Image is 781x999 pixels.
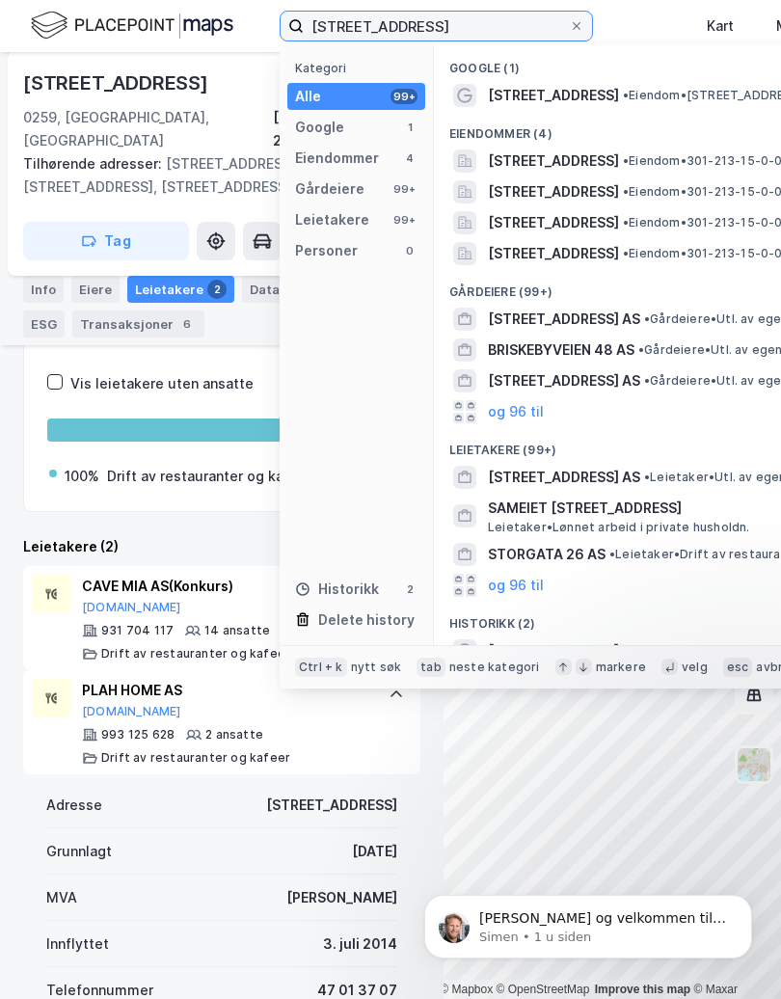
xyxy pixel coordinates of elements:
[46,794,102,817] div: Adresse
[304,12,569,40] input: Søk på adresse, matrikkel, gårdeiere, leietakere eller personer
[497,983,590,996] a: OpenStreetMap
[72,310,204,337] div: Transaksjoner
[107,465,311,488] div: Drift av restauranter og kafeer
[23,222,189,260] button: Tag
[204,623,270,638] div: 14 ansatte
[82,704,181,719] button: [DOMAIN_NAME]
[638,342,644,357] span: •
[318,608,415,632] div: Delete history
[623,88,629,102] span: •
[488,84,619,107] span: [STREET_ADDRESS]
[101,750,290,766] div: Drift av restauranter og kafeer
[488,308,640,331] span: [STREET_ADDRESS] AS
[323,932,397,956] div: 3. juli 2014
[295,61,425,75] div: Kategori
[488,639,619,662] span: [STREET_ADDRESS]
[644,311,650,326] span: •
[440,983,493,996] a: Mapbox
[723,658,753,677] div: esc
[623,153,629,168] span: •
[295,147,379,170] div: Eiendommer
[70,372,254,395] div: Vis leietakere uten ansatte
[295,578,379,601] div: Historikk
[390,212,417,228] div: 99+
[46,840,112,863] div: Grunnlagt
[488,369,640,392] span: [STREET_ADDRESS] AS
[295,177,364,201] div: Gårdeiere
[127,276,234,303] div: Leietakere
[351,660,402,675] div: nytt søk
[417,658,445,677] div: tab
[449,660,540,675] div: neste kategori
[23,310,65,337] div: ESG
[736,746,772,783] img: Z
[623,643,629,658] span: •
[402,581,417,597] div: 2
[352,840,397,863] div: [DATE]
[595,983,690,996] a: Improve this map
[23,155,166,172] span: Tilhørende adresser:
[488,543,606,566] span: STORGATA 26 AS
[395,854,781,989] iframe: Intercom notifications melding
[273,106,420,152] div: [GEOGRAPHIC_DATA], 213/15
[402,150,417,166] div: 4
[682,660,708,675] div: velg
[71,276,120,303] div: Eiere
[286,886,397,909] div: [PERSON_NAME]
[488,180,619,203] span: [STREET_ADDRESS]
[488,338,634,362] span: BRISKEBYVEIEN 48 AS
[295,208,369,231] div: Leietakere
[390,181,417,197] div: 99+
[488,149,619,173] span: [STREET_ADDRESS]
[295,658,347,677] div: Ctrl + k
[390,89,417,104] div: 99+
[488,520,750,535] span: Leietaker • Lønnet arbeid i private husholdn.
[23,276,64,303] div: Info
[177,314,197,334] div: 6
[23,67,212,98] div: [STREET_ADDRESS]
[23,535,420,558] div: Leietakere (2)
[596,660,646,675] div: markere
[82,575,369,598] div: CAVE MIA AS (Konkurs)
[623,215,629,229] span: •
[644,373,650,388] span: •
[707,14,734,38] div: Kart
[242,276,314,303] div: Datasett
[644,470,650,484] span: •
[101,727,175,742] div: 993 125 628
[488,400,544,423] button: og 96 til
[402,120,417,135] div: 1
[295,85,321,108] div: Alle
[82,679,369,702] div: PLAH HOME AS
[101,646,290,661] div: Drift av restauranter og kafeer
[488,211,619,234] span: [STREET_ADDRESS]
[295,116,344,139] div: Google
[207,280,227,299] div: 2
[623,246,629,260] span: •
[65,465,99,488] div: 100%
[23,152,405,199] div: [STREET_ADDRESS], [STREET_ADDRESS], [STREET_ADDRESS]
[23,106,273,152] div: 0259, [GEOGRAPHIC_DATA], [GEOGRAPHIC_DATA]
[295,239,358,262] div: Personer
[488,466,640,489] span: [STREET_ADDRESS] AS
[488,574,544,597] button: og 96 til
[46,886,77,909] div: MVA
[31,9,233,42] img: logo.f888ab2527a4732fd821a326f86c7f29.svg
[266,794,397,817] div: [STREET_ADDRESS]
[101,623,174,638] div: 931 704 117
[609,547,615,561] span: •
[488,242,619,265] span: [STREET_ADDRESS]
[205,727,263,742] div: 2 ansatte
[46,932,109,956] div: Innflyttet
[82,600,181,615] button: [DOMAIN_NAME]
[623,184,629,199] span: •
[402,243,417,258] div: 0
